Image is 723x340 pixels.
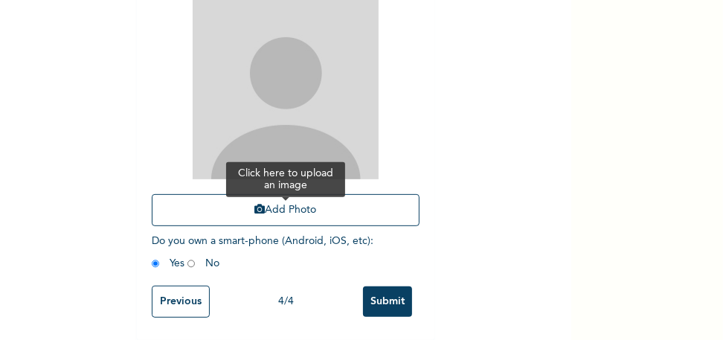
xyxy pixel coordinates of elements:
[152,194,420,226] button: Add Photo
[363,286,412,317] input: Submit
[152,286,210,318] input: Previous
[152,236,373,269] span: Do you own a smart-phone (Android, iOS, etc) : Yes No
[210,294,363,309] div: 4 / 4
